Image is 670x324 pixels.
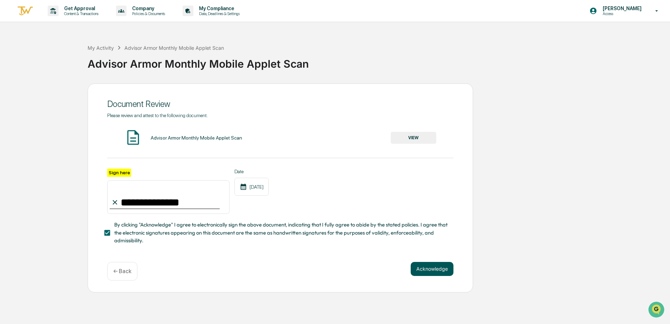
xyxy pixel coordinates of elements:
[70,119,85,124] span: Pylon
[597,11,645,16] p: Access
[59,6,102,11] p: Get Approval
[151,135,242,141] div: Advisor Armor Monthly Mobile Applet Scan
[7,54,20,66] img: 1746055101610-c473b297-6a78-478c-a979-82029cc54cd1
[49,119,85,124] a: Powered byPylon
[4,86,48,98] a: 🖐️Preclearance
[234,169,269,174] label: Date
[58,88,87,95] span: Attestations
[127,11,169,16] p: Policies & Documents
[59,11,102,16] p: Content & Transactions
[24,54,115,61] div: Start new chat
[411,262,453,276] button: Acknowledge
[597,6,645,11] p: [PERSON_NAME]
[51,89,56,95] div: 🗄️
[7,89,13,95] div: 🖐️
[88,52,666,70] div: Advisor Armor Monthly Mobile Applet Scan
[7,102,13,108] div: 🔎
[107,113,208,118] span: Please review and attest to the following document.
[127,6,169,11] p: Company
[193,6,243,11] p: My Compliance
[114,221,448,244] span: By clicking "Acknowledge" I agree to electronically sign the above document, indicating that I fu...
[17,5,34,17] img: logo
[234,178,269,196] div: [DATE]
[107,169,131,177] label: Sign here
[48,86,90,98] a: 🗄️Attestations
[7,15,128,26] p: How can we help?
[124,129,142,146] img: Document Icon
[107,99,453,109] div: Document Review
[193,11,243,16] p: Data, Deadlines & Settings
[113,268,131,275] p: ← Back
[88,45,114,51] div: My Activity
[648,301,666,320] iframe: Open customer support
[391,132,436,144] button: VIEW
[14,102,44,109] span: Data Lookup
[4,99,47,112] a: 🔎Data Lookup
[24,61,89,66] div: We're available if you need us!
[124,45,224,51] div: Advisor Armor Monthly Mobile Applet Scan
[119,56,128,64] button: Start new chat
[14,88,45,95] span: Preclearance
